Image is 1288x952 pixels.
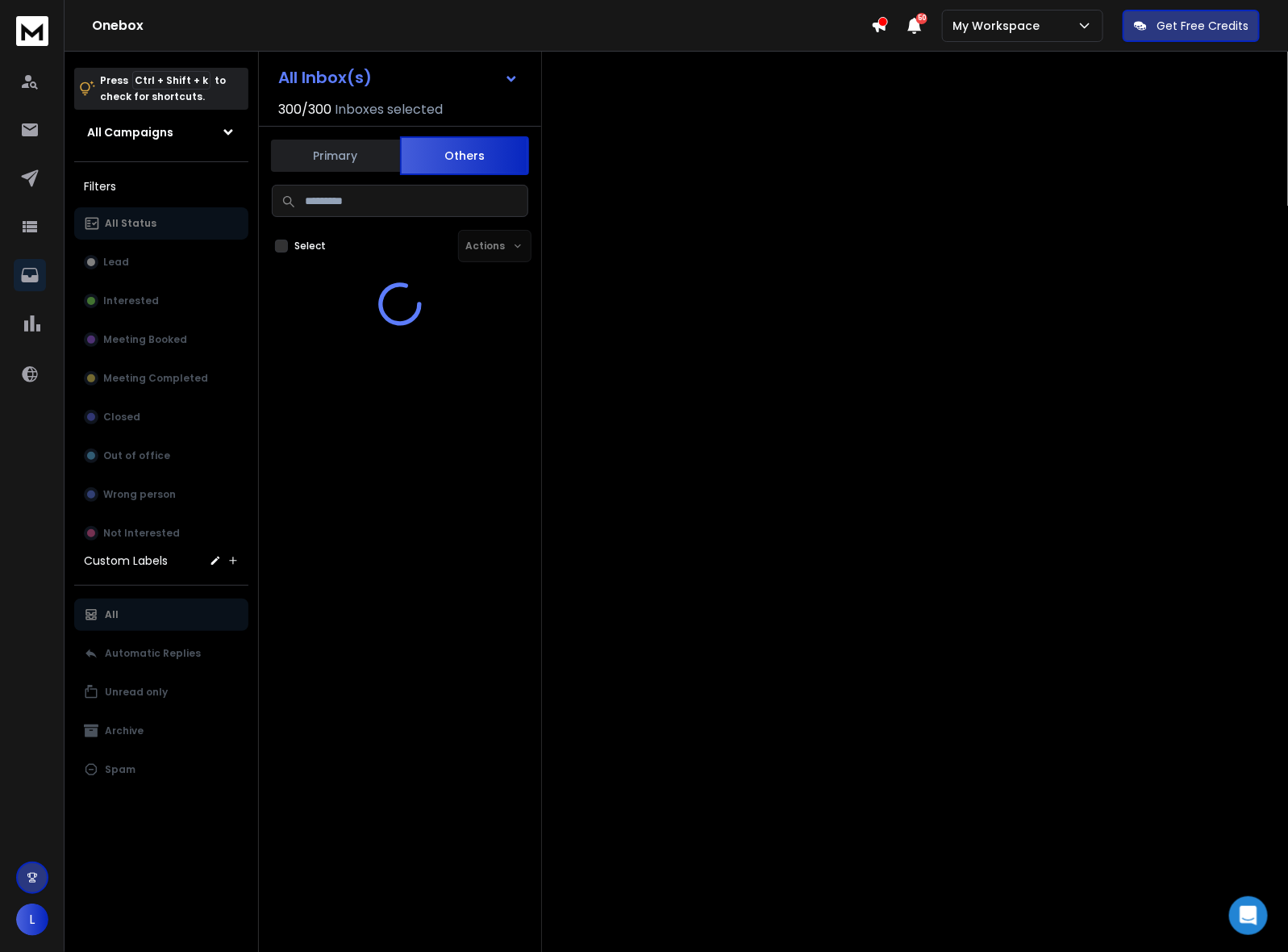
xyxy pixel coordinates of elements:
[100,73,226,105] p: Press to check for shortcuts.
[400,136,529,175] button: Others
[271,138,400,173] button: Primary
[1229,896,1268,935] div: Open Intercom Messenger
[16,904,48,936] button: L
[74,116,248,148] button: All Campaigns
[335,100,443,119] h3: Inboxes selected
[74,175,248,198] h3: Filters
[265,61,531,94] button: All Inbox(s)
[1123,10,1260,42] button: Get Free Credits
[952,18,1046,34] p: My Workspace
[92,16,871,35] h1: Onebox
[132,71,210,90] span: Ctrl + Shift + k
[294,240,326,253] label: Select
[1157,18,1248,34] p: Get Free Credits
[278,100,331,119] span: 300 / 300
[278,69,372,86] h1: All Inbox(s)
[84,553,168,569] h3: Custom Labels
[16,16,48,46] img: logo
[87,124,173,140] h1: All Campaigns
[916,13,927,24] span: 50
